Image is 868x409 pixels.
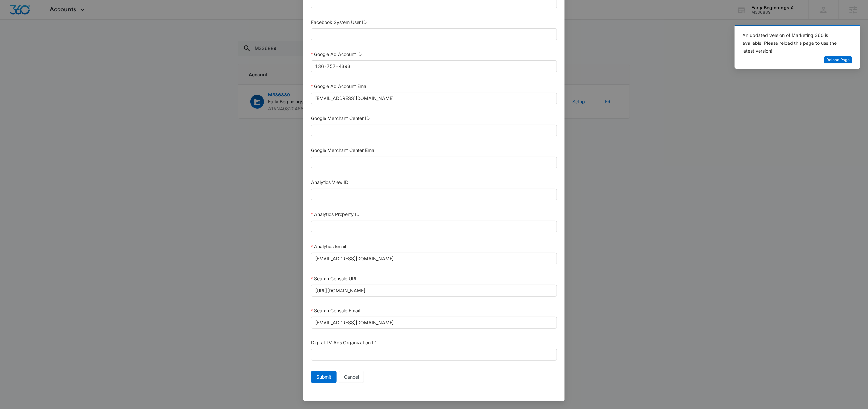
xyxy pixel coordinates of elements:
div: An updated version of Marketing 360 is available. Please reload this page to use the latest version! [743,31,844,55]
input: Google Ad Account Email [311,93,557,104]
span: Reload Page [826,57,850,63]
label: Google Ad Account Email [311,83,368,89]
input: Google Merchant Center ID [311,125,557,136]
label: Facebook System User ID [311,19,367,25]
span: Cancel [344,373,359,381]
button: Submit [311,371,337,383]
button: Cancel [339,371,364,383]
input: Analytics View ID [311,189,557,200]
button: Reload Page [824,56,852,64]
label: Analytics Email [311,244,346,249]
label: Google Merchant Center ID [311,115,370,121]
label: Search Console Email [311,308,360,313]
label: Google Merchant Center Email [311,147,376,153]
input: Search Console Email [311,317,557,329]
input: Analytics Property ID [311,221,557,232]
input: Google Ad Account ID [311,60,557,72]
input: Digital TV Ads Organization ID [311,349,557,361]
input: Google Merchant Center Email [311,157,557,168]
input: Analytics Email [311,253,557,264]
label: Analytics Property ID [311,212,359,217]
input: Facebook System User ID [311,28,557,40]
input: Search Console URL [311,285,557,297]
label: Digital TV Ads Organization ID [311,340,376,345]
label: Search Console URL [311,276,358,281]
label: Google Ad Account ID [311,51,362,57]
label: Analytics View ID [311,179,348,185]
span: Submit [316,373,331,381]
